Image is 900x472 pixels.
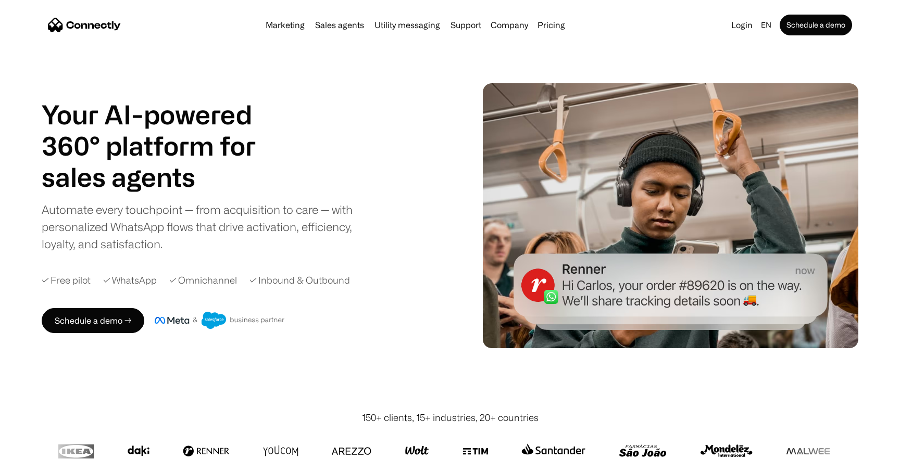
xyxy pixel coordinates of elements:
[42,161,281,193] h1: sales agents
[103,273,157,287] div: ✓ WhatsApp
[491,18,528,32] div: Company
[42,99,281,161] h1: Your AI-powered 360° platform for
[761,18,771,32] div: en
[311,21,368,29] a: Sales agents
[42,201,370,252] div: Automate every touchpoint — from acquisition to care — with personalized WhatsApp flows that driv...
[155,312,285,329] img: Meta and Salesforce business partner badge.
[249,273,350,287] div: ✓ Inbound & Outbound
[370,21,444,29] a: Utility messaging
[261,21,309,29] a: Marketing
[727,18,757,32] a: Login
[533,21,569,29] a: Pricing
[780,15,852,35] a: Schedule a demo
[42,308,144,333] a: Schedule a demo →
[169,273,237,287] div: ✓ Omnichannel
[362,411,539,425] div: 150+ clients, 15+ industries, 20+ countries
[42,273,91,287] div: ✓ Free pilot
[446,21,485,29] a: Support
